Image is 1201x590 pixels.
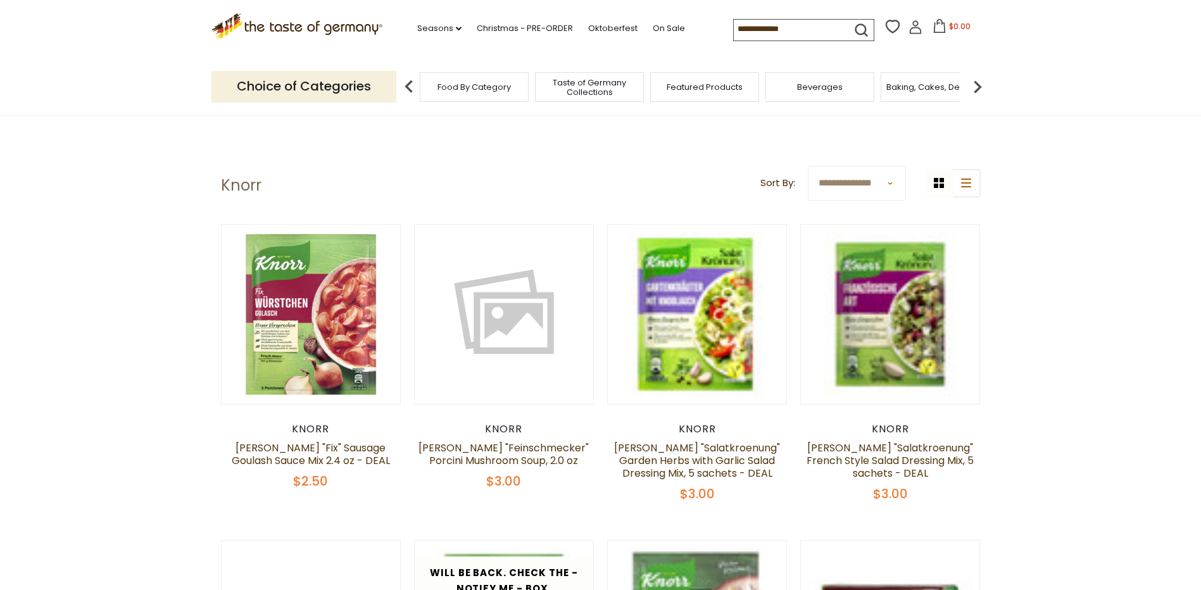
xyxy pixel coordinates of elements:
a: Baking, Cakes, Desserts [886,82,984,92]
a: On Sale [653,22,685,35]
img: no-image.svg [415,225,594,404]
a: [PERSON_NAME] "Fix" Sausage Goulash Sauce Mix 2.4 oz - DEAL [232,441,390,468]
a: [PERSON_NAME] "Feinschmecker" Porcini Mushroom Soup, 2.0 oz [418,441,589,468]
img: Knorr "Salatkroenung" French Style Salad Dressing Mix, 5 sachets - DEAL [801,225,980,404]
img: previous arrow [396,74,422,99]
div: Knorr [800,423,981,436]
a: Oktoberfest [588,22,638,35]
a: Food By Category [437,82,511,92]
button: $0.00 [925,19,979,38]
h1: Knorr [221,176,261,195]
div: Knorr [607,423,788,436]
a: Beverages [797,82,843,92]
a: Taste of Germany Collections [539,78,640,97]
div: Knorr [221,423,401,436]
a: Christmas - PRE-ORDER [477,22,573,35]
img: next arrow [965,74,990,99]
a: [PERSON_NAME] "Salatkroenung" French Style Salad Dressing Mix, 5 sachets - DEAL [807,441,974,480]
a: Featured Products [667,82,743,92]
a: [PERSON_NAME] "Salatkroenung" Garden Herbs with Garlic Salad Dressing Mix, 5 sachets - DEAL [614,441,780,480]
span: $2.50 [293,472,328,490]
img: Knorr "Fix" Sausage Goulash Sauce Mix 2.4 oz - DEAL [222,225,401,404]
span: $3.00 [680,485,715,503]
span: $3.00 [486,472,521,490]
span: $3.00 [873,485,908,503]
label: Sort By: [760,175,795,191]
img: Knorr "Salatkroenung" Garden Herbs with Garlic Salad Dressing Mix, 5 sachets - DEAL [608,225,787,404]
span: $0.00 [949,21,971,32]
p: Choice of Categories [211,71,396,102]
a: Seasons [417,22,462,35]
div: Knorr [414,423,594,436]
